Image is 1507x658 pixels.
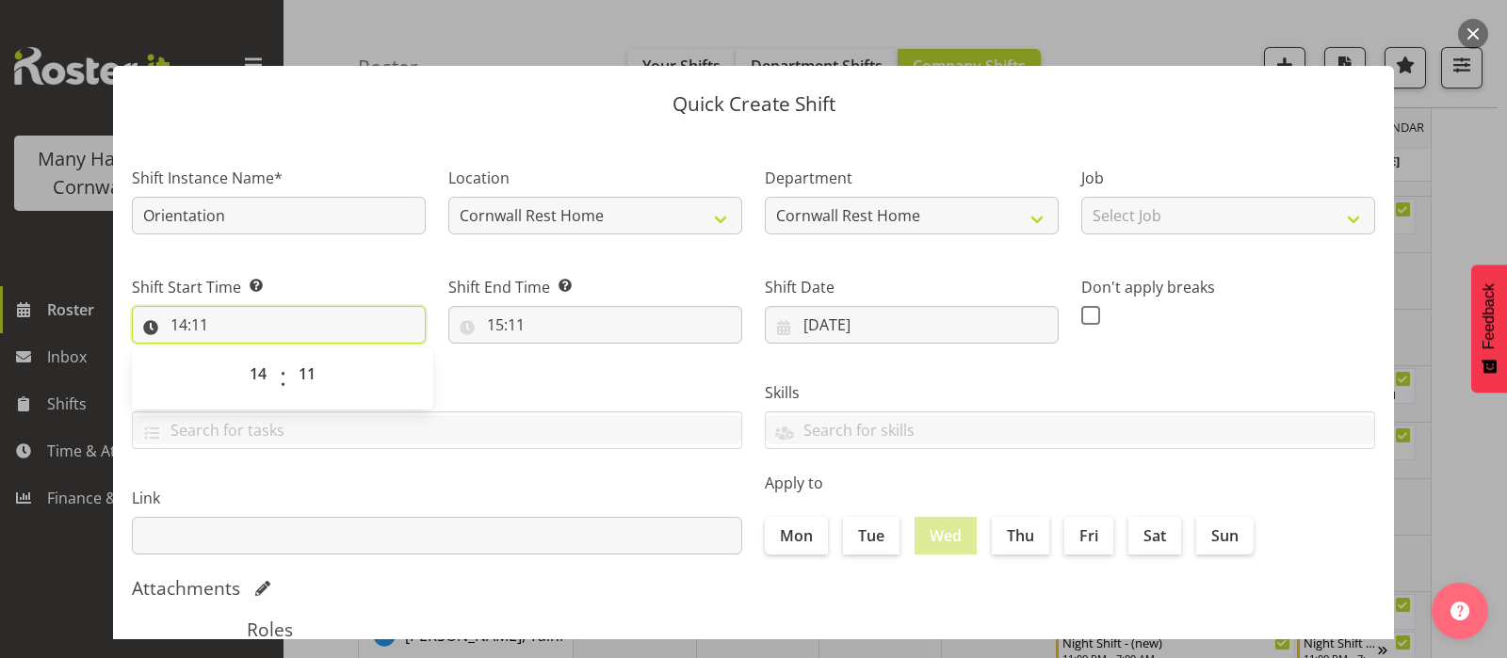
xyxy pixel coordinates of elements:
input: Click to select... [132,306,426,344]
label: Sat [1128,517,1181,554]
label: Job [1081,167,1375,189]
input: Shift Instance Name [132,197,426,234]
label: Fri [1064,517,1113,554]
p: Quick Create Shift [132,94,1375,114]
label: Apply to [765,472,1375,494]
label: Sun [1196,517,1254,554]
input: Search for skills [766,415,1374,444]
h5: Roles [247,618,1260,641]
input: Search for tasks [133,415,741,444]
span: Feedback [1481,283,1498,349]
label: Shift Date [765,276,1059,298]
label: Department [765,167,1059,189]
label: Tue [843,517,899,554]
label: Link [132,487,742,509]
label: Don't apply breaks [1081,276,1375,298]
button: Feedback - Show survey [1471,265,1507,393]
label: Shift End Time [448,276,742,298]
img: help-xxl-2.png [1450,602,1469,620]
label: Location [448,167,742,189]
label: Wed [915,517,977,554]
label: Thu [992,517,1049,554]
h5: Attachments [132,577,240,600]
label: Shift Instance Name* [132,167,426,189]
input: Click to select... [765,306,1059,344]
label: Skills [765,381,1375,404]
label: Tasks [132,381,742,404]
span: : [280,355,286,402]
label: Mon [765,517,828,554]
input: Click to select... [448,306,742,344]
label: Shift Start Time [132,276,426,298]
